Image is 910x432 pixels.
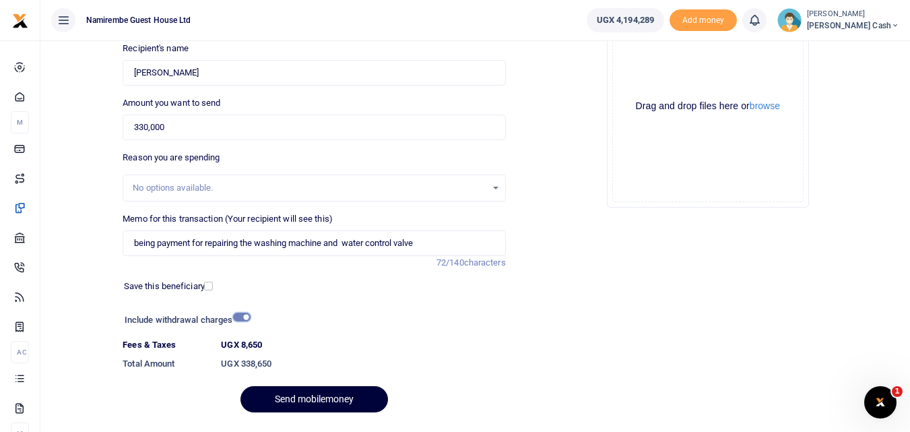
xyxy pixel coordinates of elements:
[436,257,464,268] span: 72/140
[750,101,780,111] button: browse
[123,359,210,369] h6: Total Amount
[123,60,505,86] input: Loading name...
[670,9,737,32] span: Add money
[607,5,809,208] div: File Uploader
[464,257,506,268] span: characters
[807,9,899,20] small: [PERSON_NAME]
[123,96,220,110] label: Amount you want to send
[221,338,262,352] label: UGX 8,650
[81,14,197,26] span: Namirembe Guest House Ltd
[124,280,205,293] label: Save this beneficiary
[240,386,388,412] button: Send mobilemoney
[777,8,899,32] a: profile-user [PERSON_NAME] [PERSON_NAME] Cash
[587,8,664,32] a: UGX 4,194,289
[123,212,333,226] label: Memo for this transaction (Your recipient will see this)
[123,151,220,164] label: Reason you are spending
[777,8,802,32] img: profile-user
[133,181,486,195] div: No options available.
[12,15,28,25] a: logo-small logo-large logo-large
[125,315,245,326] h6: Include withdrawal charges
[613,100,803,113] div: Drag and drop files here or
[117,338,216,352] dt: Fees & Taxes
[11,111,29,133] li: M
[892,386,903,397] span: 1
[11,341,29,363] li: Ac
[581,8,670,32] li: Wallet ballance
[670,9,737,32] li: Toup your wallet
[123,42,189,55] label: Recipient's name
[597,13,654,27] span: UGX 4,194,289
[123,230,505,256] input: Enter extra information
[807,20,899,32] span: [PERSON_NAME] Cash
[670,14,737,24] a: Add money
[221,359,505,369] h6: UGX 338,650
[123,115,505,140] input: UGX
[864,386,897,419] iframe: Intercom live chat
[12,13,28,29] img: logo-small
